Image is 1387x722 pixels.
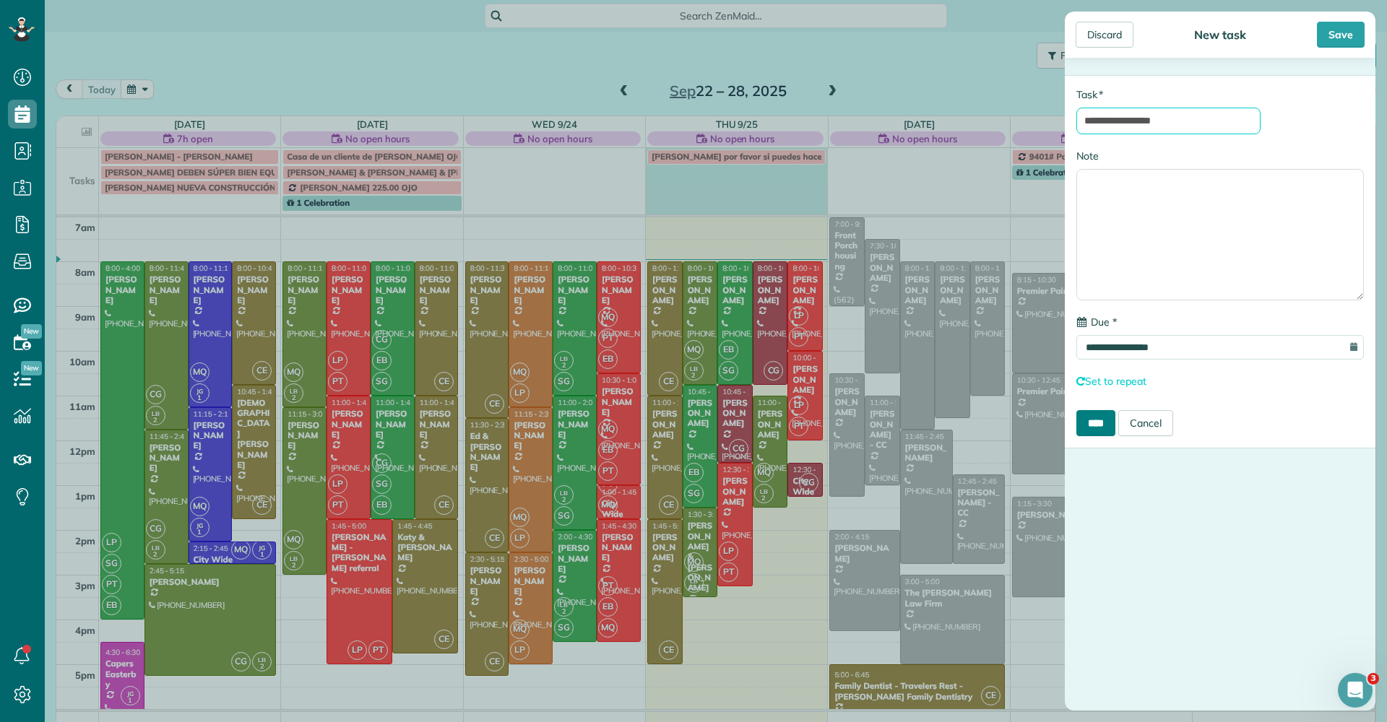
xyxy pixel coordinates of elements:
[1076,22,1133,48] div: Discard
[1076,87,1103,102] label: Task
[1317,22,1365,48] div: Save
[1076,375,1146,388] a: Set to repeat
[1190,27,1250,42] div: New task
[1118,410,1173,436] a: Cancel
[1338,673,1373,708] iframe: Intercom live chat
[1076,315,1117,329] label: Due
[21,361,42,375] span: New
[1367,673,1379,684] span: 3
[1076,149,1099,163] label: Note
[21,324,42,339] span: New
